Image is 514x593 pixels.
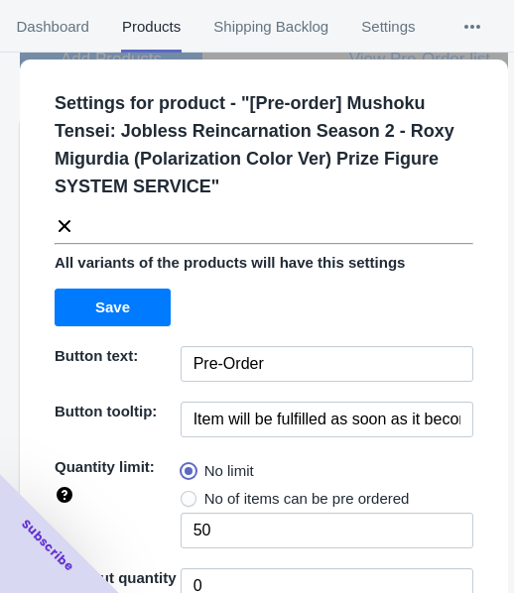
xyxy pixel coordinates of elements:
[55,347,138,364] span: Button text:
[204,461,254,481] span: No limit
[204,489,410,509] span: No of items can be pre ordered
[95,299,130,315] span: Save
[432,1,513,53] button: More tabs
[361,1,416,53] span: Settings
[18,516,77,575] span: Subscribe
[55,458,155,475] span: Quantity limit:
[55,89,489,200] p: Settings for product - " [Pre-order] Mushoku Tensei: Jobless Reincarnation Season 2 - Roxy Migurd...
[121,1,181,53] span: Products
[213,1,329,53] span: Shipping Backlog
[16,1,89,53] span: Dashboard
[55,403,157,419] span: Button tooltip:
[55,289,171,326] button: Save
[55,254,405,271] span: All variants of the products will have this settings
